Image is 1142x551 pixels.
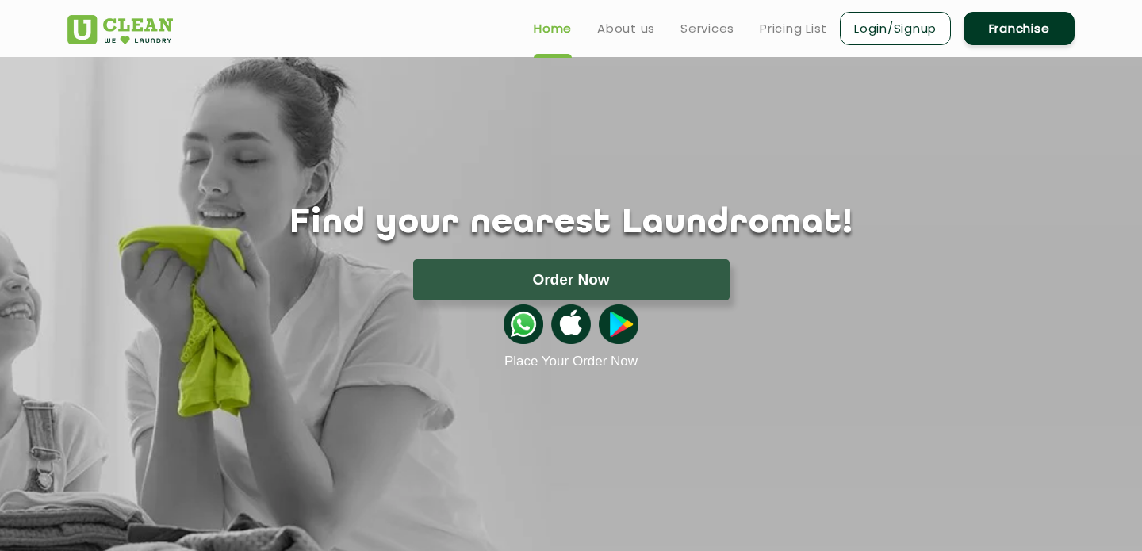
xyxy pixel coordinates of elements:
[504,304,543,344] img: whatsappicon.png
[840,12,951,45] a: Login/Signup
[597,19,655,38] a: About us
[67,15,173,44] img: UClean Laundry and Dry Cleaning
[964,12,1075,45] a: Franchise
[413,259,730,300] button: Order Now
[504,354,638,369] a: Place Your Order Now
[534,19,572,38] a: Home
[599,304,638,344] img: playstoreicon.png
[760,19,827,38] a: Pricing List
[56,204,1086,243] h1: Find your nearest Laundromat!
[680,19,734,38] a: Services
[551,304,591,344] img: apple-icon.png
